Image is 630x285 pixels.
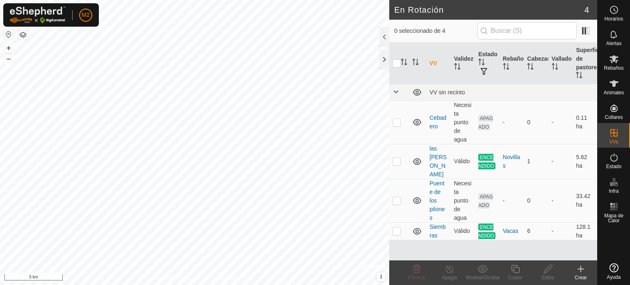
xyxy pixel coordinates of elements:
td: Necesita punto de agua [451,100,475,144]
span: Animales [604,90,624,95]
button: + [4,43,14,53]
input: Buscar (S) [477,22,577,39]
td: Válido [451,144,475,179]
th: Superficie de pastoreo [573,43,597,84]
p-sorticon: Activar para ordenar [576,73,582,80]
td: - [548,144,573,179]
span: ENCENDIDO [478,154,495,169]
span: 0 seleccionado de 4 [394,27,477,35]
span: Mapa de Calor [600,213,628,223]
div: - [503,196,521,205]
span: 4 [584,4,589,16]
img: Logo Gallagher [10,7,66,23]
p-sorticon: Activar para ordenar [412,60,419,66]
div: Crear [564,274,597,281]
td: - [548,222,573,240]
a: Puente de los pilones [429,180,445,221]
th: Estado [475,43,500,84]
td: - [548,179,573,222]
a: Contáctenos [210,274,237,282]
div: Editar [532,274,564,281]
h2: En Rotación [394,5,584,15]
div: Copiar [499,274,532,281]
td: 0.11 ha [573,100,597,144]
td: 128.1 ha [573,222,597,240]
span: M2 [82,11,89,19]
a: Cebadero [429,114,446,130]
button: Restablecer Mapa [4,30,14,39]
div: Vacas [503,227,521,235]
span: APAGADO [478,193,493,209]
p-sorticon: Activar para ordenar [552,64,558,71]
span: Alertas [606,41,621,46]
span: Eliminar [408,275,425,280]
th: Rebaño [500,43,524,84]
th: VV [426,43,451,84]
p-sorticon: Activar para ordenar [478,60,485,66]
div: VV sin recinto [429,89,594,96]
p-sorticon: Activar para ordenar [527,64,534,71]
td: - [548,100,573,144]
td: Necesita punto de agua [451,179,475,222]
span: Estado [606,164,621,169]
div: Apagar [433,274,466,281]
a: Ayuda [598,260,630,283]
a: Política de Privacidad [152,274,199,282]
span: APAGADO [478,115,493,130]
span: Collares [605,115,623,120]
span: Ayuda [607,275,621,280]
td: 33.42 ha [573,179,597,222]
button: i [377,272,386,281]
td: 1 [524,144,548,179]
td: 0 [524,100,548,144]
a: Siembras [429,223,446,239]
th: Vallado [548,43,573,84]
th: Cabezas [524,43,548,84]
p-sorticon: Activar para ordenar [503,64,509,71]
p-sorticon: Activar para ordenar [401,60,407,66]
td: Válido [451,222,475,240]
span: VVs [609,139,618,144]
td: 5.62 ha [573,144,597,179]
td: 0 [524,179,548,222]
span: Infra [609,189,619,194]
button: – [4,54,14,64]
span: i [380,273,382,280]
th: Validez [451,43,475,84]
span: ENCENDIDO [478,223,495,239]
div: - [503,118,521,127]
span: Horarios [605,16,623,21]
button: Capas del Mapa [18,30,28,40]
a: las [PERSON_NAME] [429,145,447,178]
p-sorticon: Activar para ordenar [454,64,461,71]
td: 6 [524,222,548,240]
span: Rebaños [604,66,623,71]
div: Mostrar/Ocultar [466,274,499,281]
div: Novillas [503,153,521,170]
